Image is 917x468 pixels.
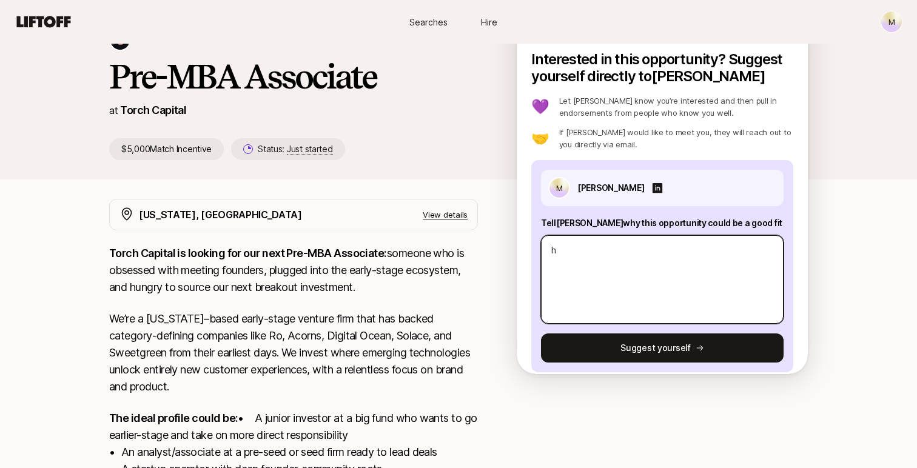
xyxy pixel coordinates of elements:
[109,138,224,160] p: $5,000 Match Incentive
[109,102,118,118] p: at
[531,51,793,85] p: Interested in this opportunity? Suggest yourself directly to [PERSON_NAME]
[109,310,478,395] p: We’re a [US_STATE]–based early-stage venture firm that has backed category-defining companies lik...
[541,235,784,324] textarea: h
[541,216,784,230] p: Tell [PERSON_NAME] why this opportunity could be a good fit
[109,247,387,259] strong: Torch Capital is looking for our next Pre-MBA Associate:
[888,15,895,29] p: M
[881,11,902,33] button: M
[559,95,793,119] p: Let [PERSON_NAME] know you’re interested and then pull in endorsements from people who know you w...
[109,245,478,296] p: someone who is obsessed with meeting founders, plugged into the early-stage ecosystem, and hungry...
[120,104,186,116] a: Torch Capital
[287,144,333,155] span: Just started
[531,131,549,145] p: 🤝
[541,333,784,363] button: Suggest yourself
[109,58,478,95] h1: Pre-MBA Associate
[423,209,468,221] p: View details
[556,181,563,195] p: M
[458,11,519,33] a: Hire
[531,99,549,114] p: 💜
[398,11,458,33] a: Searches
[109,412,238,424] strong: The ideal profile could be:
[559,126,793,150] p: If [PERSON_NAME] would like to meet you, they will reach out to you directly via email.
[481,16,497,28] span: Hire
[577,181,644,195] p: [PERSON_NAME]
[409,16,448,28] span: Searches
[139,207,302,222] p: [US_STATE], [GEOGRAPHIC_DATA]
[258,142,332,156] p: Status:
